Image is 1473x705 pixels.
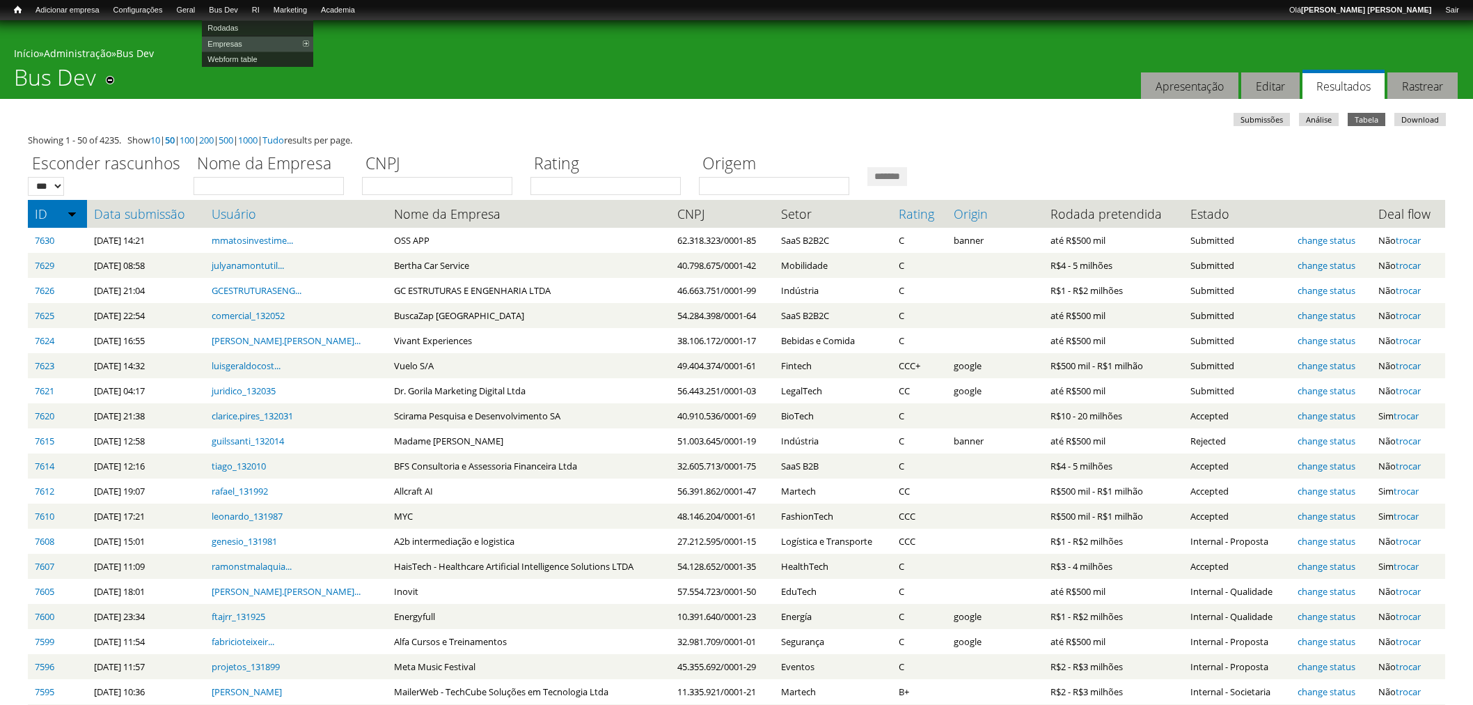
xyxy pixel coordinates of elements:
a: trocar [1396,334,1421,347]
td: C [892,403,947,428]
td: Rejected [1183,428,1291,454]
td: [DATE] 04:17 [87,378,205,403]
a: ID [35,207,80,221]
a: Geral [169,3,202,17]
a: trocar [1394,485,1419,497]
td: Vivant Experiences [387,328,670,353]
td: BioTech [774,403,892,428]
th: Nome da Empresa [387,200,670,228]
td: Não [1371,353,1445,378]
td: Submitted [1183,303,1291,328]
a: trocar [1396,585,1421,598]
td: Indústria [774,278,892,303]
a: Tabela [1348,113,1385,126]
td: FashionTech [774,504,892,529]
th: Setor [774,200,892,228]
td: Internal - Proposta [1183,654,1291,679]
td: Sim [1371,554,1445,579]
a: Bus Dev [116,47,154,60]
td: CC [892,479,947,504]
td: 46.663.751/0001-99 [670,278,774,303]
a: 7605 [35,585,54,598]
td: google [947,629,1043,654]
a: [PERSON_NAME].[PERSON_NAME]... [212,585,361,598]
td: banner [947,228,1043,253]
a: 50 [165,134,175,146]
a: Editar [1241,72,1300,100]
a: trocar [1396,635,1421,648]
th: Deal flow [1371,200,1445,228]
a: Análise [1299,113,1339,126]
a: change status [1298,585,1355,598]
td: 10.391.640/0001-23 [670,604,774,629]
td: Mobilidade [774,253,892,278]
td: Não [1371,253,1445,278]
a: Data submissão [94,207,198,221]
td: Vuelo S/A [387,353,670,378]
td: BFS Consultoria e Assessoria Financeira Ltda [387,454,670,479]
td: Submitted [1183,328,1291,353]
div: » » [14,47,1459,64]
td: Meta Music Festival [387,654,670,679]
a: 7629 [35,259,54,272]
a: change status [1298,560,1355,573]
a: 7630 [35,234,54,247]
label: Rating [530,152,690,177]
a: 7595 [35,685,54,698]
th: Rodada pretendida [1043,200,1183,228]
a: 7614 [35,460,54,472]
a: change status [1298,660,1355,673]
a: julyanamontutil... [212,259,284,272]
a: Início [7,3,29,17]
a: change status [1298,259,1355,272]
a: 7612 [35,485,54,497]
a: 7624 [35,334,54,347]
div: Showing 1 - 50 of 4235. Show | | | | | | results per page. [28,133,1445,147]
a: RI [245,3,267,17]
a: change status [1298,385,1355,397]
td: Inovit [387,579,670,604]
a: comercial_132052 [212,309,285,322]
td: google [947,604,1043,629]
a: trocar [1396,610,1421,623]
td: Internal - Proposta [1183,529,1291,554]
a: change status [1298,685,1355,698]
td: C [892,228,947,253]
img: ordem crescente [68,209,77,218]
td: Não [1371,303,1445,328]
a: trocar [1396,660,1421,673]
a: change status [1298,510,1355,522]
td: até R$500 mil [1043,228,1183,253]
a: 7600 [35,610,54,623]
a: trocar [1394,510,1419,522]
td: CCC [892,504,947,529]
a: Academia [314,3,362,17]
a: trocar [1396,259,1421,272]
a: fabricioteixeir... [212,635,274,648]
td: Submitted [1183,228,1291,253]
td: 56.391.862/0001-47 [670,479,774,504]
a: change status [1298,309,1355,322]
td: Sim [1371,403,1445,428]
td: Submitted [1183,378,1291,403]
td: Martech [774,679,892,704]
td: [DATE] 12:58 [87,428,205,454]
td: 45.355.692/0001-29 [670,654,774,679]
td: 51.003.645/0001-19 [670,428,774,454]
a: genesio_131981 [212,535,277,548]
td: google [947,378,1043,403]
td: C [892,554,947,579]
td: Não [1371,278,1445,303]
td: [DATE] 12:16 [87,454,205,479]
td: [DATE] 10:36 [87,679,205,704]
a: Tudo [262,134,284,146]
a: 1000 [238,134,258,146]
td: Internal - Qualidade [1183,579,1291,604]
td: [DATE] 16:55 [87,328,205,353]
td: SaaS B2B2C [774,228,892,253]
a: Usuário [212,207,380,221]
td: [DATE] 18:01 [87,579,205,604]
td: Sim [1371,479,1445,504]
td: Dr. Gorila Marketing Digital Ltda [387,378,670,403]
a: change status [1298,610,1355,623]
